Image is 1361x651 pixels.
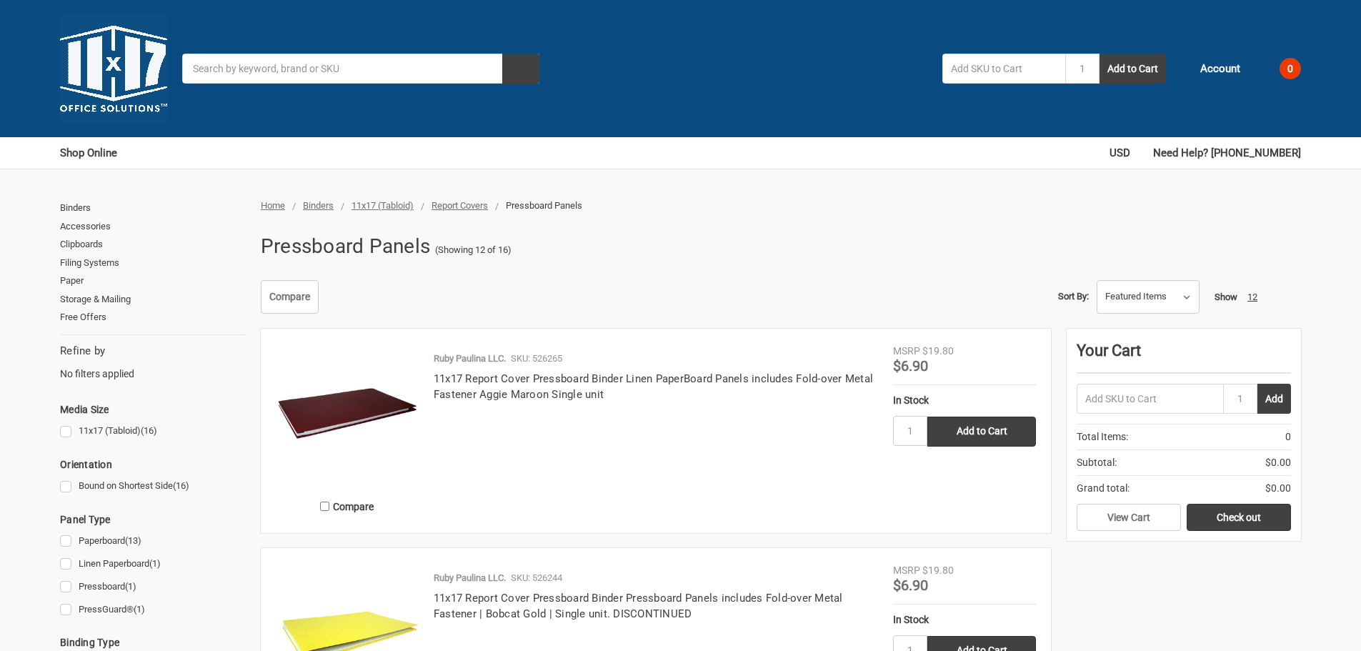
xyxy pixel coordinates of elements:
a: Accessories [60,217,245,236]
a: Free Offers [60,308,245,327]
span: $0.00 [1265,455,1291,470]
p: SKU: 526265 [511,352,562,366]
span: $6.90 [893,357,928,374]
a: 11x17 Report Cover Pressboard Binder Pressboard Panels includes Fold-over Metal Fastener | Bobcat... [434,592,843,621]
a: Storage & Mailing [60,290,245,309]
div: In Stock [893,393,1036,408]
a: Binders [303,200,334,211]
a: View Cart [1077,504,1181,531]
img: 11x17 Report Cover Pressboard Binder Linen PaperBoard Panels includes Fold-over Metal Fastener Ag... [276,344,419,487]
a: Report Covers [432,200,488,211]
span: (1) [134,604,145,615]
span: (13) [125,535,141,546]
p: Ruby Paulina LLC. [434,352,506,366]
h1: Pressboard Panels [261,228,430,265]
span: Pressboard Panels [506,200,582,211]
a: Clipboards [60,235,245,254]
span: (1) [125,581,136,592]
button: Add to Cart [1100,54,1166,84]
span: Show [1215,292,1237,302]
p: SKU: 526244 [511,571,562,585]
span: (Showing 12 of 16) [435,243,512,257]
a: Compare [261,280,319,314]
div: Your Cart [1077,339,1291,373]
h5: Refine by [60,343,245,359]
div: No filters applied [60,343,245,382]
a: Binders [60,199,245,217]
a: Filing Systems [60,254,245,272]
input: Search by keyword, brand or SKU [182,54,539,84]
a: 12 [1247,292,1257,302]
div: In Stock [893,612,1036,627]
a: Pressboard(1) [60,577,245,597]
label: Compare [276,495,419,518]
img: 11x17.com [60,15,167,122]
a: USD [1110,137,1138,169]
h5: Panel Type [60,511,245,528]
a: Home [261,200,285,211]
input: Compare [320,502,329,511]
a: 11x17 Report Cover Pressboard Binder Linen PaperBoard Panels includes Fold-over Metal Fastener Ag... [434,372,873,402]
span: (16) [141,425,157,436]
span: $19.80 [922,345,954,357]
span: $19.80 [922,565,954,576]
a: 11x17 (Tabloid) [352,200,414,211]
a: Bound on Shortest Side(16) [60,477,245,496]
div: MSRP [893,344,920,359]
input: Add SKU to Cart [942,54,1065,84]
span: Grand total: [1077,481,1130,496]
a: Linen Paperboard(1) [60,555,245,574]
span: Total Items: [1077,429,1128,444]
span: Account [1200,61,1240,77]
a: 0 [1255,50,1301,87]
button: Add [1257,384,1291,414]
a: Need Help? [PHONE_NUMBER] [1153,137,1301,169]
span: Subtotal: [1077,455,1117,470]
span: (16) [173,480,189,491]
span: $6.90 [893,577,928,594]
span: (1) [149,558,161,569]
a: Shop Online [60,137,130,169]
a: 11x17 (Tabloid)(16) [60,422,245,441]
input: Add to Cart [927,417,1036,447]
h5: Binding Type [60,634,245,651]
a: PressGuard®(1) [60,600,245,620]
span: $0.00 [1265,481,1291,496]
a: Paperboard(13) [60,532,245,551]
h5: Orientation [60,456,245,473]
span: 0 [1285,429,1291,444]
input: Add SKU to Cart [1077,384,1223,414]
h5: Media Size [60,401,245,418]
p: Ruby Paulina LLC. [434,571,506,585]
label: Sort By: [1058,286,1089,307]
a: Account [1181,50,1240,87]
div: MSRP [893,563,920,578]
span: 0 [1280,58,1301,79]
a: Paper [60,272,245,290]
a: Check out [1187,504,1291,531]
